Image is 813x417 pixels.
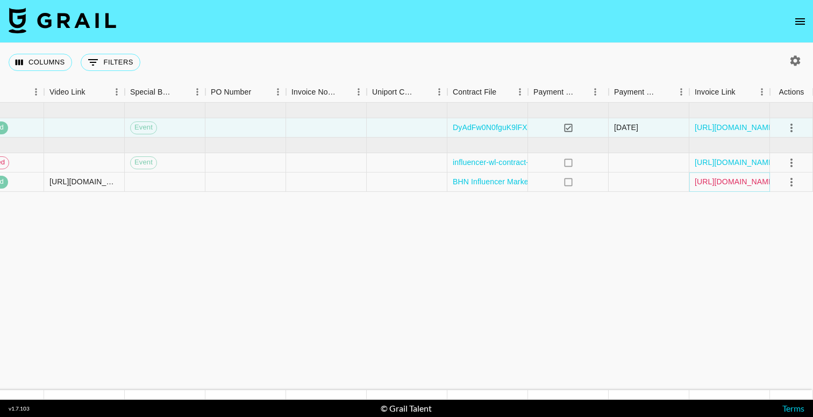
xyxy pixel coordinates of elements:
[658,84,673,99] button: Sort
[453,176,717,187] a: BHN Influencer Marketing Agreement - [PERSON_NAME] REVISED.docx.pdf
[251,84,266,99] button: Sort
[782,119,801,137] button: select merge strategy
[49,82,85,103] div: Video Link
[673,84,689,100] button: Menu
[779,82,804,103] div: Actions
[587,84,603,100] button: Menu
[782,154,801,172] button: select merge strategy
[49,176,119,187] div: https://www.tiktok.com/@elainaefird/video/7548554904382491918?lang=en
[367,82,447,103] div: Uniport Contact Email
[695,176,776,187] a: [URL][DOMAIN_NAME]
[736,84,751,99] button: Sort
[575,84,590,99] button: Sort
[528,82,609,103] div: Payment Sent
[189,84,205,100] button: Menu
[695,82,736,103] div: Invoice Link
[754,84,770,100] button: Menu
[447,82,528,103] div: Contract File
[695,122,776,133] a: [URL][DOMAIN_NAME]
[533,82,575,103] div: Payment Sent
[125,82,205,103] div: Special Booking Type
[381,403,432,414] div: © Grail Talent
[689,82,770,103] div: Invoice Link
[351,84,367,100] button: Menu
[44,82,125,103] div: Video Link
[609,82,689,103] div: Payment Sent Date
[789,11,811,32] button: open drawer
[336,84,351,99] button: Sort
[496,84,511,99] button: Sort
[614,122,638,133] div: 9/22/2025
[130,82,174,103] div: Special Booking Type
[205,82,286,103] div: PO Number
[174,84,189,99] button: Sort
[431,84,447,100] button: Menu
[131,157,156,168] span: Event
[81,54,140,71] button: Show filters
[291,82,336,103] div: Invoice Notes
[9,405,30,412] div: v 1.7.103
[453,157,604,168] a: influencer-wl-contract-[PERSON_NAME].pdf
[372,82,416,103] div: Uniport Contact Email
[453,82,496,103] div: Contract File
[85,84,101,99] button: Sort
[695,157,776,168] a: [URL][DOMAIN_NAME]
[770,82,813,103] div: Actions
[416,84,431,99] button: Sort
[453,122,781,133] a: DyAdFw0N0fguK9lFXexLzKBEZzI31756830820723influencer-wl-contract-[PERSON_NAME].pdf
[286,82,367,103] div: Invoice Notes
[782,403,804,413] a: Terms
[109,84,125,100] button: Menu
[782,173,801,191] button: select merge strategy
[131,123,156,133] span: Event
[512,84,528,100] button: Menu
[9,54,72,71] button: Select columns
[270,84,286,100] button: Menu
[211,82,251,103] div: PO Number
[614,82,658,103] div: Payment Sent Date
[28,84,44,100] button: Menu
[9,8,116,33] img: Grail Talent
